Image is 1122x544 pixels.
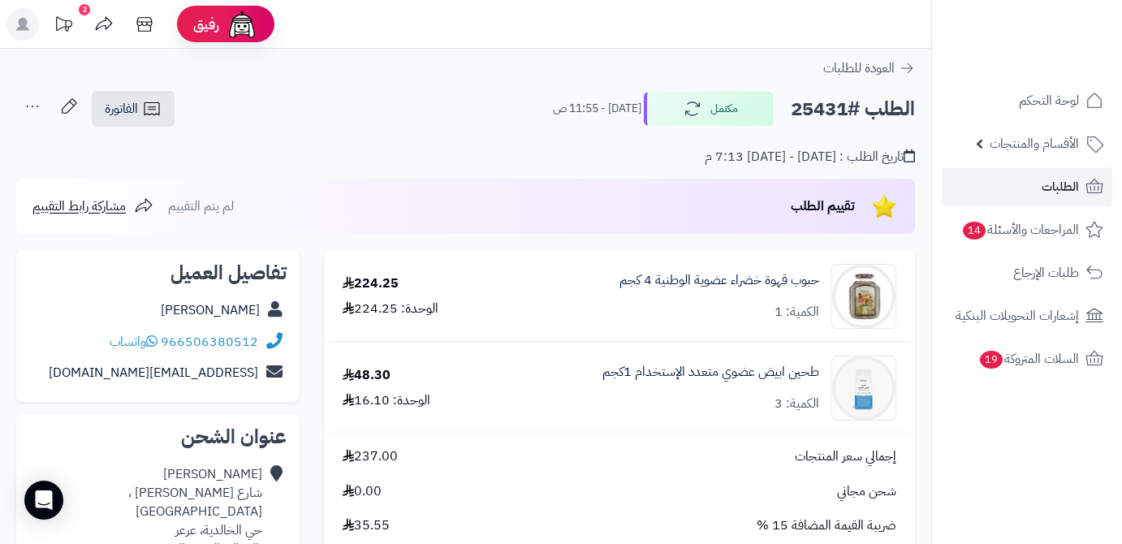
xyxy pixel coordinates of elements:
a: واتساب [110,332,158,352]
span: الطلبات [1042,175,1079,198]
div: 48.30 [343,366,391,385]
h2: عنوان الشحن [29,427,287,447]
span: الأقسام والمنتجات [990,132,1079,155]
small: [DATE] - 11:55 ص [553,101,641,117]
span: رفيق [193,15,219,34]
a: 966506380512 [161,332,258,352]
img: 1736641382-6281062544488-90x90.jpg [832,264,895,329]
span: 237.00 [343,447,398,466]
img: ai-face.png [226,8,258,41]
div: الوحدة: 16.10 [343,391,430,410]
a: السلات المتروكة19 [942,339,1112,378]
img: 1744498217-%D8%AF%D9%82%D9%8A%D9%82%20%D8%A7%D8%A8%D9%8A%D8%B6%20%D8%A8%D9%88%D9%86%D8%A7%D8%AA%D... [832,356,895,421]
div: الوحدة: 224.25 [343,300,438,318]
span: المراجعات والأسئلة [961,218,1079,241]
a: الفاتورة [92,91,175,127]
a: طلبات الإرجاع [942,253,1112,292]
a: [EMAIL_ADDRESS][DOMAIN_NAME] [49,363,258,382]
a: طحين ابيض عضوي متعدد الإستخدام 1كجم [602,363,819,382]
img: logo-2.png [1012,41,1107,75]
a: المراجعات والأسئلة14 [942,210,1112,249]
a: الطلبات [942,167,1112,206]
span: ضريبة القيمة المضافة 15 % [757,516,896,535]
span: 19 [980,351,1003,369]
div: تاريخ الطلب : [DATE] - [DATE] 7:13 م [705,148,915,166]
a: مشاركة رابط التقييم [32,196,153,216]
a: حبوب قهوة خضراء عضوية الوطنية 4 كجم [619,271,819,290]
div: Open Intercom Messenger [24,481,63,520]
a: [PERSON_NAME] [161,300,260,320]
span: طلبات الإرجاع [1013,261,1079,284]
span: شحن مجاني [837,482,896,501]
h2: الطلب #25431 [791,93,915,126]
button: مكتمل [644,92,774,126]
div: 2 [79,4,90,15]
span: 14 [963,222,986,240]
a: العودة للطلبات [823,58,915,78]
span: 35.55 [343,516,390,535]
span: تقييم الطلب [791,196,855,216]
span: لم يتم التقييم [168,196,234,216]
a: تحديثات المنصة [43,8,84,45]
span: لوحة التحكم [1019,89,1079,112]
a: إشعارات التحويلات البنكية [942,296,1112,335]
span: 0.00 [343,482,382,501]
span: السلات المتروكة [978,348,1079,370]
a: لوحة التحكم [942,81,1112,120]
div: الكمية: 3 [775,395,819,413]
span: الفاتورة [105,99,138,119]
span: إشعارات التحويلات البنكية [956,304,1079,327]
h2: تفاصيل العميل [29,263,287,283]
span: مشاركة رابط التقييم [32,196,126,216]
span: العودة للطلبات [823,58,895,78]
span: إجمالي سعر المنتجات [795,447,896,466]
div: الكمية: 1 [775,303,819,322]
div: 224.25 [343,274,399,293]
